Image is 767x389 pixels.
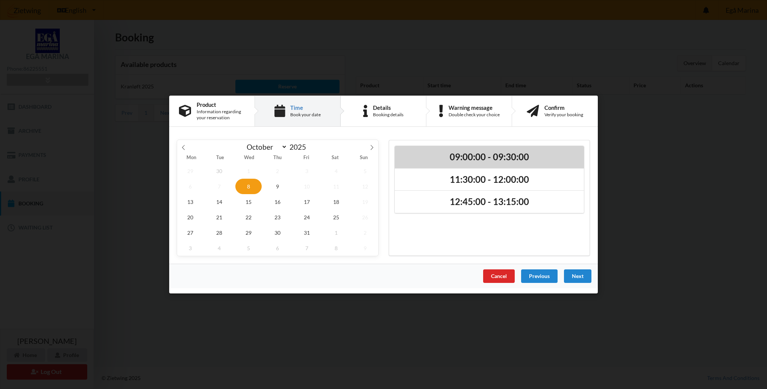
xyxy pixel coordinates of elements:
span: October 26, 2025 [352,210,378,225]
span: October 1, 2025 [235,163,262,179]
span: October 11, 2025 [323,179,349,194]
span: Sat [321,156,349,161]
span: October 8, 2025 [235,179,262,194]
span: November 8, 2025 [323,240,349,256]
h2: 12:45:00 - 13:15:00 [400,196,579,208]
span: October 23, 2025 [265,210,291,225]
span: Fri [292,156,321,161]
span: October 16, 2025 [265,194,291,210]
span: October 15, 2025 [235,194,262,210]
select: Month [243,142,288,152]
span: Wed [235,156,263,161]
h2: 11:30:00 - 12:00:00 [400,174,579,185]
span: November 2, 2025 [352,225,378,240]
span: November 3, 2025 [177,240,203,256]
span: October 5, 2025 [352,163,378,179]
div: Product [197,102,245,108]
div: Time [290,105,321,111]
span: October 13, 2025 [177,194,203,210]
span: October 20, 2025 [177,210,203,225]
span: October 31, 2025 [294,225,320,240]
span: Thu [263,156,292,161]
span: October 17, 2025 [294,194,320,210]
div: Warning message [449,105,500,111]
span: Tue [206,156,234,161]
span: October 3, 2025 [294,163,320,179]
span: October 12, 2025 [352,179,378,194]
span: October 27, 2025 [177,225,203,240]
span: October 18, 2025 [323,194,349,210]
span: Mon [177,156,206,161]
div: Information regarding your reservation [197,109,245,121]
span: October 9, 2025 [265,179,291,194]
span: October 29, 2025 [235,225,262,240]
div: Cancel [483,269,515,283]
span: October 25, 2025 [323,210,349,225]
span: October 21, 2025 [206,210,233,225]
div: Previous [521,269,558,283]
span: October 24, 2025 [294,210,320,225]
h2: 09:00:00 - 09:30:00 [400,151,579,163]
div: Book your date [290,112,321,118]
div: Next [564,269,591,283]
div: Booking details [373,112,403,118]
span: October 7, 2025 [206,179,233,194]
span: November 4, 2025 [206,240,233,256]
span: October 6, 2025 [177,179,203,194]
span: September 30, 2025 [206,163,233,179]
div: Verify your booking [544,112,583,118]
span: November 5, 2025 [235,240,262,256]
span: October 14, 2025 [206,194,233,210]
span: Sun [350,156,378,161]
span: October 30, 2025 [265,225,291,240]
span: October 19, 2025 [352,194,378,210]
div: Confirm [544,105,583,111]
span: October 22, 2025 [235,210,262,225]
span: November 6, 2025 [265,240,291,256]
span: November 1, 2025 [323,225,349,240]
span: October 2, 2025 [265,163,291,179]
span: October 28, 2025 [206,225,233,240]
span: October 4, 2025 [323,163,349,179]
span: October 10, 2025 [294,179,320,194]
input: Year [287,143,312,151]
div: Details [373,105,403,111]
span: November 9, 2025 [352,240,378,256]
span: November 7, 2025 [294,240,320,256]
div: Double check your choice [449,112,500,118]
span: September 29, 2025 [177,163,203,179]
